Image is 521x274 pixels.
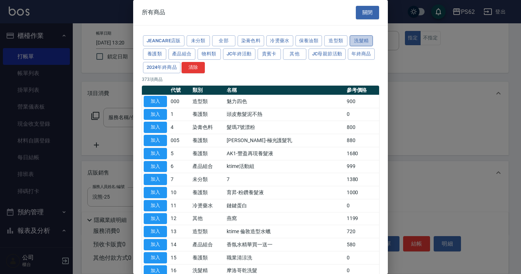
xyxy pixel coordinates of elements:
[225,147,345,160] td: AK1-豐盈再現養髮液
[169,147,191,160] td: 5
[169,134,191,147] td: 005
[144,96,167,107] button: 加入
[225,95,345,108] td: 魅力四色
[191,225,225,238] td: 造型類
[345,186,379,199] td: 1000
[345,199,379,212] td: 0
[225,251,345,264] td: 職業清涼洗
[309,48,346,60] button: JC母親節活動
[143,62,180,73] button: 2024年終商品
[143,48,166,60] button: 養護類
[225,121,345,134] td: 髮瑪7號漂粉
[187,35,210,47] button: 未分類
[144,187,167,198] button: 加入
[350,35,373,47] button: 洗髮精
[169,173,191,186] td: 7
[143,35,184,47] button: JeanCare店販
[191,251,225,264] td: 養護類
[198,48,221,60] button: 物料類
[345,108,379,121] td: 0
[345,238,379,251] td: 580
[225,173,345,186] td: 7
[144,174,167,185] button: 加入
[142,9,165,16] span: 所有商品
[169,86,191,95] th: 代號
[191,238,225,251] td: 產品組合
[356,6,379,19] button: 關閉
[169,108,191,121] td: 1
[169,212,191,225] td: 12
[258,48,281,60] button: 貴賓卡
[345,134,379,147] td: 880
[144,252,167,263] button: 加入
[144,109,167,120] button: 加入
[169,225,191,238] td: 13
[144,161,167,172] button: 加入
[168,48,195,60] button: 產品組合
[144,200,167,211] button: 加入
[223,48,255,60] button: JC年終活動
[169,160,191,173] td: 6
[225,108,345,121] td: 頭皮敷髮泥不熱
[144,213,167,224] button: 加入
[144,122,167,133] button: 加入
[191,160,225,173] td: 產品組合
[144,135,167,146] button: 加入
[191,199,225,212] td: 冷燙藥水
[191,108,225,121] td: 養護類
[191,134,225,147] td: 養護類
[169,186,191,199] td: 10
[182,62,205,73] button: 清除
[295,35,322,47] button: 保養油類
[169,199,191,212] td: 11
[324,35,347,47] button: 造型類
[225,199,345,212] td: 鏈鍵蛋白
[191,121,225,134] td: 染膏色料
[191,212,225,225] td: 其他
[238,35,265,47] button: 染膏色料
[169,238,191,251] td: 14
[225,212,345,225] td: 燕窩
[225,225,345,238] td: ktime 倫敦造型水蠟
[345,251,379,264] td: 0
[345,212,379,225] td: 1199
[144,148,167,159] button: 加入
[225,134,345,147] td: [PERSON_NAME]-極光護髮乳
[169,95,191,108] td: 000
[169,121,191,134] td: 4
[191,186,225,199] td: 養護類
[345,160,379,173] td: 999
[191,147,225,160] td: 養護類
[225,86,345,95] th: 名稱
[191,173,225,186] td: 未分類
[348,48,375,60] button: 年終商品
[345,121,379,134] td: 800
[191,86,225,95] th: 類別
[225,160,345,173] td: ktime活動組
[144,226,167,237] button: 加入
[142,76,379,83] p: 373 項商品
[169,251,191,264] td: 15
[345,173,379,186] td: 1380
[212,35,235,47] button: 全部
[345,86,379,95] th: 參考價格
[283,48,306,60] button: 其他
[144,239,167,250] button: 加入
[225,186,345,199] td: 育昇-粉鑽養髮液
[345,147,379,160] td: 1680
[225,238,345,251] td: 香氛水精華買一送一
[345,225,379,238] td: 720
[266,35,293,47] button: 冷燙藥水
[345,95,379,108] td: 900
[191,95,225,108] td: 造型類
